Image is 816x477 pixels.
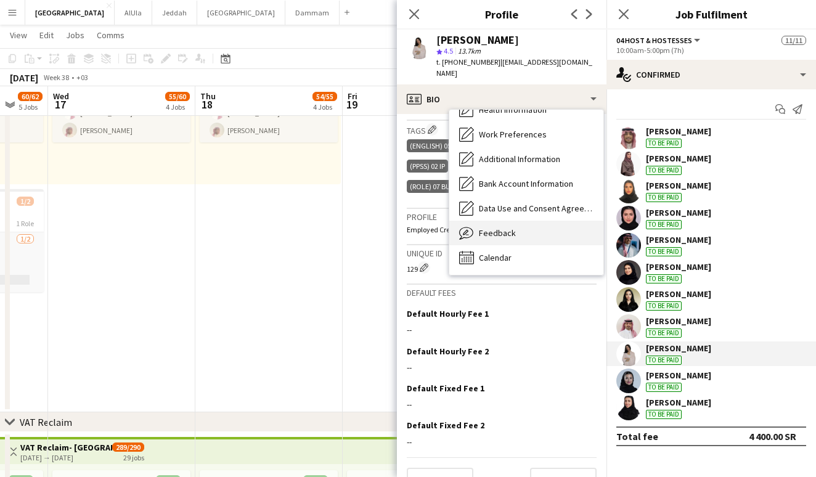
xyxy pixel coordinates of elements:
div: -- [407,362,597,373]
span: 13.7km [455,46,483,55]
span: 1 Role [16,219,34,228]
div: To be paid [646,383,682,392]
div: Additional Information [449,147,603,171]
h3: Default Hourly Fee 1 [407,308,489,319]
div: [PERSON_NAME] [646,207,711,218]
span: Bank Account Information [479,178,573,189]
div: (Role) 07 Business Tour Guide [407,180,516,193]
div: To be paid [646,301,682,311]
button: Dammam [285,1,340,25]
div: [PERSON_NAME] [646,261,711,272]
div: 10:00am-5:00pm (7h) [616,46,806,55]
span: 18 [198,97,216,112]
div: To be paid [646,139,682,148]
div: VAT Reclaim [20,416,72,428]
h3: VAT Reclaim- [GEOGRAPHIC_DATA] [20,442,112,453]
span: Calendar [479,252,512,263]
div: (PPSS) 02 IP [407,160,448,173]
span: 1/2 [17,197,34,206]
button: AlUla [115,1,152,25]
span: Thu [200,91,216,102]
div: -- [407,399,597,410]
span: 19 [346,97,357,112]
div: To be paid [646,247,682,256]
div: [PERSON_NAME] [646,370,711,381]
span: 55/60 [165,92,190,101]
div: To be paid [646,166,682,175]
a: Comms [92,27,129,43]
div: Confirmed [606,60,816,89]
span: Additional Information [479,153,560,165]
div: (English) 05 Fluent [407,139,481,152]
div: Calendar [449,245,603,270]
div: To be paid [646,193,682,202]
div: -- [407,324,597,335]
span: Wed [53,91,69,102]
span: Week 38 [41,73,71,82]
div: Bio [397,84,606,114]
span: 17 [51,97,69,112]
div: 5 Jobs [18,102,42,112]
span: 60/62 [18,92,43,101]
h3: Default fees [407,287,597,298]
span: Feedback [479,227,516,238]
h3: Tags [407,123,597,136]
div: To be paid [646,328,682,338]
span: 4.5 [444,46,453,55]
div: Health Information [449,97,603,122]
div: [PERSON_NAME] [646,343,711,354]
span: Work Preferences [479,129,547,140]
div: Feedback [449,221,603,245]
div: To be paid [646,274,682,283]
span: t. [PHONE_NUMBER] [436,57,500,67]
div: To be paid [646,356,682,365]
div: Total fee [616,430,658,442]
button: [GEOGRAPHIC_DATA] [197,1,285,25]
div: Bank Account Information [449,171,603,196]
span: 54/55 [312,92,337,101]
span: Data Use and Consent Agreement [479,203,594,214]
div: -- [407,436,597,447]
div: 4 Jobs [166,102,189,112]
div: [PERSON_NAME] [646,288,711,300]
span: View [10,30,27,41]
div: [PERSON_NAME] [646,153,711,164]
span: Edit [39,30,54,41]
div: [PERSON_NAME] [646,316,711,327]
h3: Default Fixed Fee 2 [407,420,484,431]
div: [PERSON_NAME] [646,180,711,191]
span: 289/290 [112,442,144,452]
div: Work Preferences [449,122,603,147]
span: Fri [348,91,357,102]
p: Employed Crew [407,225,597,234]
div: 129 [407,261,597,274]
div: [PERSON_NAME] [646,234,711,245]
div: [PERSON_NAME] [436,35,519,46]
div: +03 [76,73,88,82]
span: | [EMAIL_ADDRESS][DOMAIN_NAME] [436,57,592,78]
span: 04 Host & Hostesses [616,36,692,45]
div: [PERSON_NAME] [646,126,711,137]
h3: Unique ID [407,248,597,259]
div: To be paid [646,220,682,229]
a: Edit [35,27,59,43]
button: Jeddah [152,1,197,25]
a: View [5,27,32,43]
div: 29 jobs [123,452,144,462]
div: [DATE] → [DATE] [20,453,112,462]
button: 04 Host & Hostesses [616,36,702,45]
div: 4 400.00 SR [749,430,796,442]
h3: Default Hourly Fee 2 [407,346,489,357]
h3: Profile [407,211,597,222]
h3: Job Fulfilment [606,6,816,22]
div: To be paid [646,410,682,419]
span: Comms [97,30,124,41]
span: Health Information [479,104,547,115]
h3: Profile [397,6,606,22]
div: [DATE] [10,71,38,84]
button: [GEOGRAPHIC_DATA] [25,1,115,25]
span: Jobs [66,30,84,41]
div: Data Use and Consent Agreement [449,196,603,221]
a: Jobs [61,27,89,43]
span: 11/11 [781,36,806,45]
